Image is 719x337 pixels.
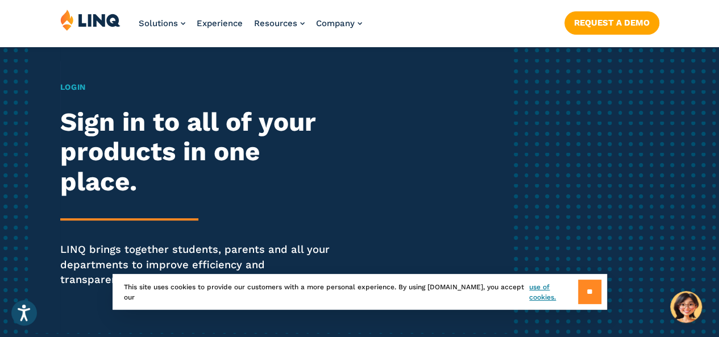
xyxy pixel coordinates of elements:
[60,81,337,93] h1: Login
[139,18,185,28] a: Solutions
[197,18,243,28] a: Experience
[564,11,659,34] a: Request a Demo
[316,18,362,28] a: Company
[60,107,337,197] h2: Sign in to all of your products in one place.
[254,18,305,28] a: Resources
[113,274,607,310] div: This site uses cookies to provide our customers with a more personal experience. By using [DOMAIN...
[60,9,120,31] img: LINQ | K‑12 Software
[316,18,355,28] span: Company
[529,282,577,302] a: use of cookies.
[670,291,702,323] button: Hello, have a question? Let’s chat.
[139,9,362,47] nav: Primary Navigation
[60,242,337,287] p: LINQ brings together students, parents and all your departments to improve efficiency and transpa...
[139,18,178,28] span: Solutions
[564,9,659,34] nav: Button Navigation
[254,18,297,28] span: Resources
